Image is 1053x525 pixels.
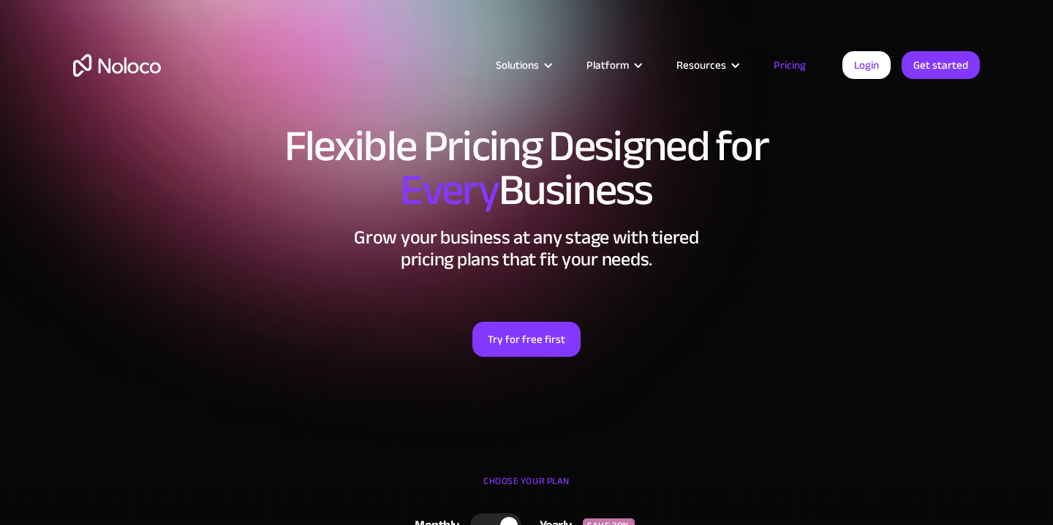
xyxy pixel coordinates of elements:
[73,124,980,212] h1: Flexible Pricing Designed for Business
[676,56,726,75] div: Resources
[842,51,891,79] a: Login
[478,56,568,75] div: Solutions
[73,227,980,271] h2: Grow your business at any stage with tiered pricing plans that fit your needs.
[902,51,980,79] a: Get started
[472,322,581,357] a: Try for free first
[755,56,824,75] a: Pricing
[496,56,539,75] div: Solutions
[568,56,658,75] div: Platform
[400,149,499,231] span: Every
[73,470,980,507] div: CHOOSE YOUR PLAN
[73,54,161,77] a: home
[586,56,629,75] div: Platform
[658,56,755,75] div: Resources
